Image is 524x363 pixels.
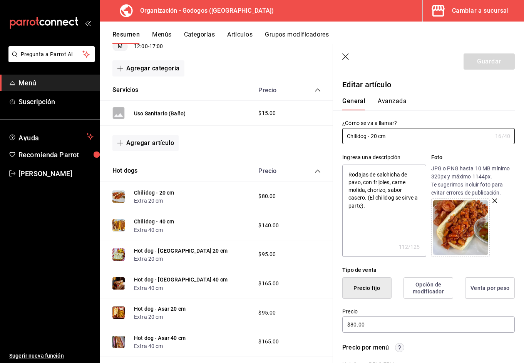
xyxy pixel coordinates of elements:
button: Hot dog - [GEOGRAPHIC_DATA] 20 cm [134,247,228,255]
button: General [342,97,365,110]
span: $165.00 [258,280,279,288]
span: $95.00 [258,250,276,258]
button: Avanzada [378,97,407,110]
div: 12:00 - 17:00 [112,42,163,51]
button: Extra 40 cm [134,342,163,350]
span: Recomienda Parrot [18,150,94,160]
div: Tipo de venta [342,266,515,274]
div: navigation tabs [342,97,506,110]
span: Sugerir nueva función [9,352,94,360]
button: Chilidog - 40 cm [134,218,174,225]
span: $80.00 [258,192,276,200]
p: JPG o PNG hasta 10 MB mínimo 320px y máximo 1144px. Te sugerimos incluir foto para evitar errores... [431,165,515,197]
span: M [115,42,126,50]
button: Extra 20 cm [134,197,163,205]
button: Extra 20 cm [134,313,163,321]
button: Extra 40 cm [134,226,163,234]
button: Agregar artículo [112,135,179,151]
button: Precio fijo [342,277,392,299]
div: navigation tabs [112,31,524,44]
div: Ingresa una descripción [342,153,426,162]
p: Editar artículo [342,79,515,90]
img: Preview [112,336,125,348]
input: $0.00 [342,316,515,333]
button: Opción de modificador [403,277,453,299]
button: Categorías [184,31,215,44]
img: Preview [112,248,125,261]
img: Preview [112,190,125,203]
button: Venta por peso [465,277,515,299]
p: Foto [431,153,515,162]
div: Cambiar a sucursal [452,5,509,16]
button: Hot dog - Asar 20 cm [134,305,186,313]
span: $95.00 [258,309,276,317]
button: collapse-category-row [315,87,321,93]
button: Resumen [112,31,140,44]
span: [PERSON_NAME] [18,168,94,179]
span: Pregunta a Parrot AI [21,50,83,58]
a: Pregunta a Parrot AI [5,56,95,64]
button: Menús [152,31,171,44]
button: Extra 40 cm [134,284,163,292]
button: Pregunta a Parrot AI [8,46,95,62]
img: Preview [112,306,125,319]
button: Servicios [112,86,139,95]
h3: Organización - Godogos ([GEOGRAPHIC_DATA]) [134,6,274,15]
div: 16 /40 [495,132,510,140]
span: $165.00 [258,338,279,346]
span: Suscripción [18,97,94,107]
span: $140.00 [258,221,279,230]
img: Preview [112,277,125,290]
img: Preview [433,200,488,255]
button: open_drawer_menu [85,20,91,26]
div: Precio [251,87,300,94]
button: Hot dog - [GEOGRAPHIC_DATA] 40 cm [134,276,228,283]
img: Preview [112,219,125,231]
span: Ayuda [18,132,84,141]
label: Precio [342,309,515,314]
button: Hot dogs [112,167,137,175]
button: Grupos modificadores [265,31,329,44]
button: collapse-category-row [315,168,321,174]
label: ¿Cómo se va a llamar? [342,120,515,126]
button: Chilidog - 20 cm [134,189,174,196]
button: Extra 20 cm [134,255,163,263]
button: Artículos [227,31,253,44]
div: Precio por menú [342,343,389,352]
div: 112 /125 [399,243,420,251]
button: Uso Sanitario (Baño) [134,110,186,117]
button: Agregar categoría [112,60,184,77]
span: $15.00 [258,109,276,117]
button: Hot dog - Asar 40 cm [134,334,186,342]
div: Precio [251,167,300,175]
span: Menú [18,78,94,88]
